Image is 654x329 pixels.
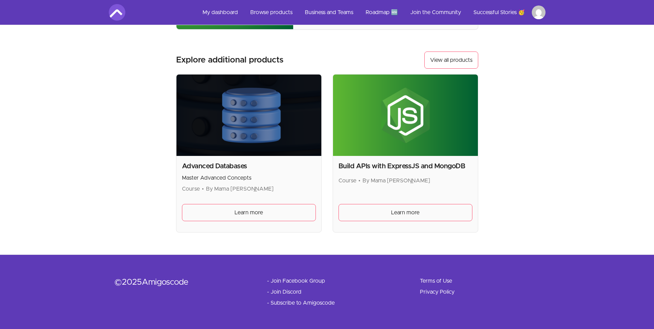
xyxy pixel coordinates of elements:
span: Course [339,178,356,183]
span: By Mama [PERSON_NAME] [363,178,430,183]
img: Product image for Build APIs with ExpressJS and MongoDB [333,75,478,156]
h2: Build APIs with ExpressJS and MongoDB [339,161,472,171]
a: Join the Community [405,4,467,21]
h3: Explore additional products [176,55,284,66]
a: Terms of Use [420,277,452,285]
div: © 2025 Amigoscode [114,277,245,288]
a: Successful Stories 🥳 [468,4,530,21]
a: Roadmap 🆕 [360,4,403,21]
p: Master Advanced Concepts [182,174,316,182]
span: By Mama [PERSON_NAME] [206,186,274,192]
span: • [202,186,204,192]
button: View all products [424,52,478,69]
span: Course [182,186,200,192]
img: Amigoscode logo [109,4,125,21]
img: Profile image for Seng Heat [532,5,546,19]
span: • [358,178,360,183]
a: Business and Teams [299,4,359,21]
span: Learn more [391,208,420,217]
a: Privacy Policy [420,288,455,296]
span: Learn more [234,208,263,217]
nav: Main [197,4,546,21]
a: My dashboard [197,4,243,21]
a: - Subscribe to Amigoscode [267,299,335,307]
a: Browse products [245,4,298,21]
a: Learn more [182,204,316,221]
a: - Join Facebook Group [267,277,325,285]
a: - Join Discord [267,288,301,296]
img: Product image for Advanced Databases [176,75,321,156]
a: Learn more [339,204,472,221]
h2: Advanced Databases [182,161,316,171]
